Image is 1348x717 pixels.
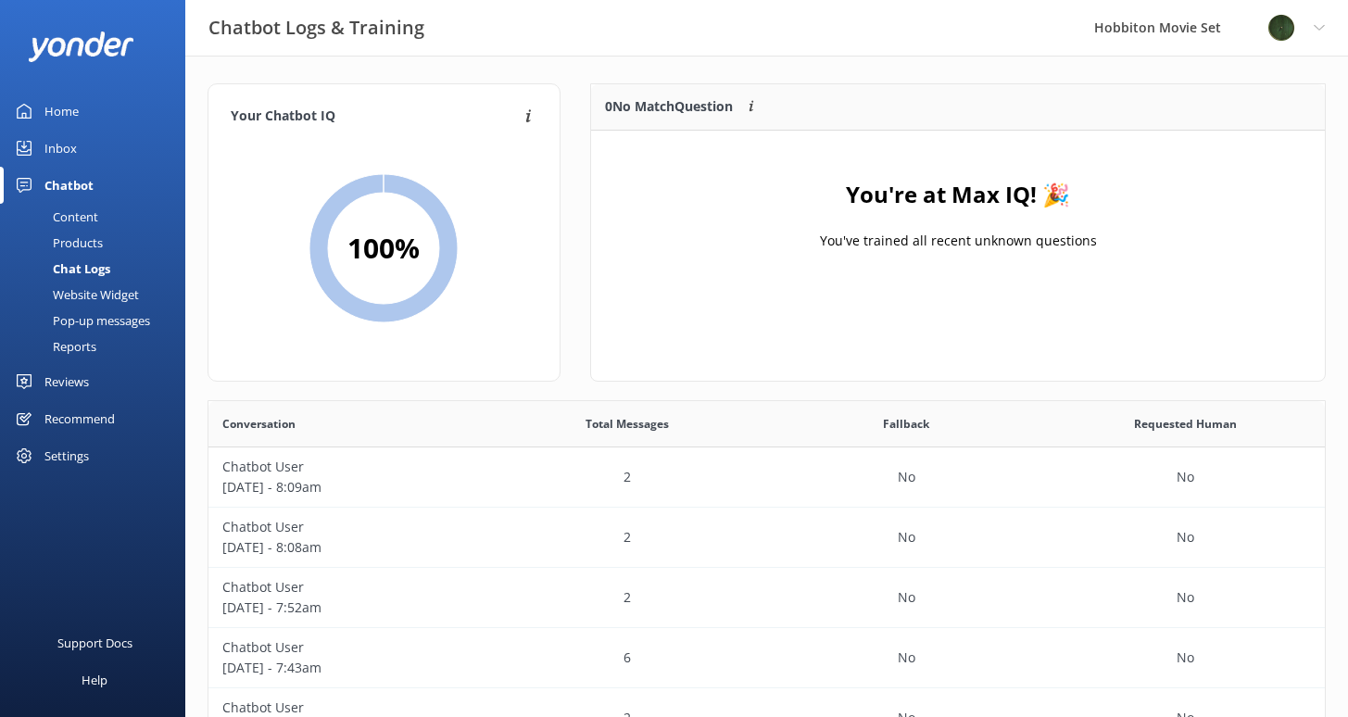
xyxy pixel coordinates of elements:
[898,467,915,487] p: No
[11,333,185,359] a: Reports
[222,658,473,678] p: [DATE] - 7:43am
[819,231,1096,251] p: You've trained all recent unknown questions
[624,527,631,547] p: 2
[11,256,110,282] div: Chat Logs
[11,308,150,333] div: Pop-up messages
[208,13,424,43] h3: Chatbot Logs & Training
[11,230,103,256] div: Products
[846,177,1070,212] h4: You're at Max IQ! 🎉
[1177,587,1194,608] p: No
[44,363,89,400] div: Reviews
[898,587,915,608] p: No
[208,568,1325,628] div: row
[11,204,98,230] div: Content
[11,256,185,282] a: Chat Logs
[222,637,473,658] p: Chatbot User
[44,437,89,474] div: Settings
[222,477,473,497] p: [DATE] - 8:09am
[28,31,134,62] img: yonder-white-logo.png
[208,447,1325,508] div: row
[11,282,185,308] a: Website Widget
[222,537,473,558] p: [DATE] - 8:08am
[11,230,185,256] a: Products
[1134,415,1237,433] span: Requested Human
[898,648,915,668] p: No
[624,648,631,668] p: 6
[231,107,520,127] h4: Your Chatbot IQ
[222,457,473,477] p: Chatbot User
[11,204,185,230] a: Content
[1267,14,1295,42] img: 34-1720495293.png
[82,661,107,698] div: Help
[624,587,631,608] p: 2
[1177,648,1194,668] p: No
[44,130,77,167] div: Inbox
[208,628,1325,688] div: row
[44,167,94,204] div: Chatbot
[44,93,79,130] div: Home
[898,527,915,547] p: No
[222,517,473,537] p: Chatbot User
[222,597,473,618] p: [DATE] - 7:52am
[44,400,115,437] div: Recommend
[591,131,1325,316] div: grid
[222,577,473,597] p: Chatbot User
[586,415,669,433] span: Total Messages
[11,333,96,359] div: Reports
[605,96,733,117] p: 0 No Match Question
[208,508,1325,568] div: row
[1177,467,1194,487] p: No
[222,415,296,433] span: Conversation
[883,415,929,433] span: Fallback
[57,624,132,661] div: Support Docs
[347,226,420,270] h2: 100 %
[624,467,631,487] p: 2
[11,308,185,333] a: Pop-up messages
[11,282,139,308] div: Website Widget
[1177,527,1194,547] p: No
